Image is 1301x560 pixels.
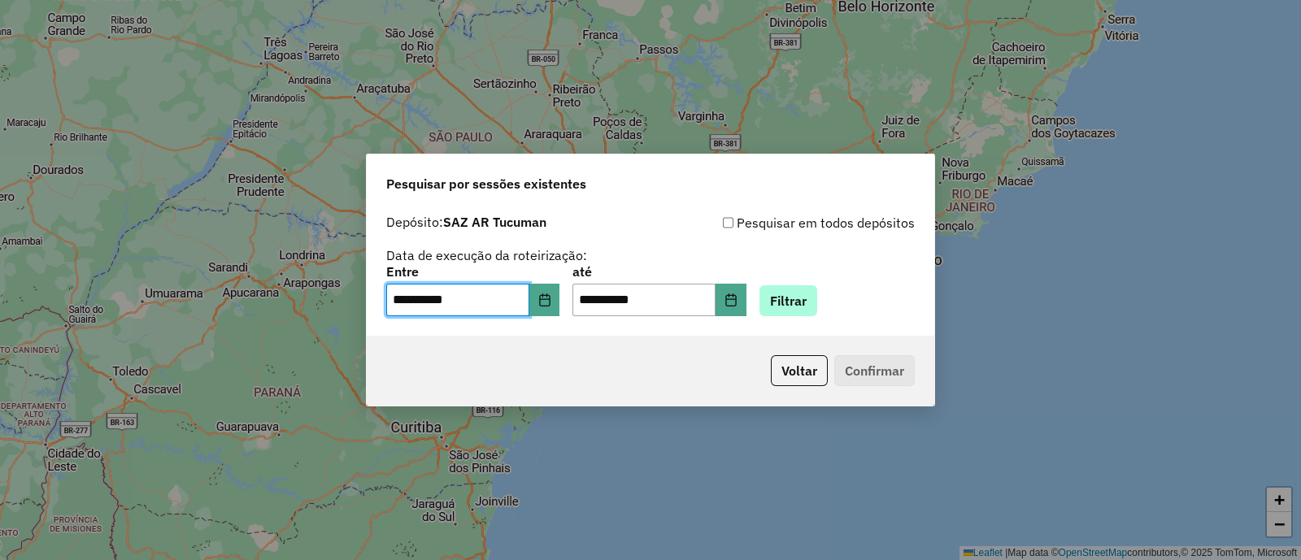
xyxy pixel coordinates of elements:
span: Pesquisar por sessões existentes [386,174,586,193]
button: Choose Date [716,284,746,316]
button: Filtrar [759,285,817,316]
label: Data de execução da roteirização: [386,245,587,265]
button: Choose Date [529,284,560,316]
label: Entre [386,262,559,281]
div: Pesquisar em todos depósitos [650,213,915,232]
strong: SAZ AR Tucuman [443,214,546,230]
label: Depósito: [386,212,546,232]
label: até [572,262,746,281]
button: Voltar [771,355,828,386]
